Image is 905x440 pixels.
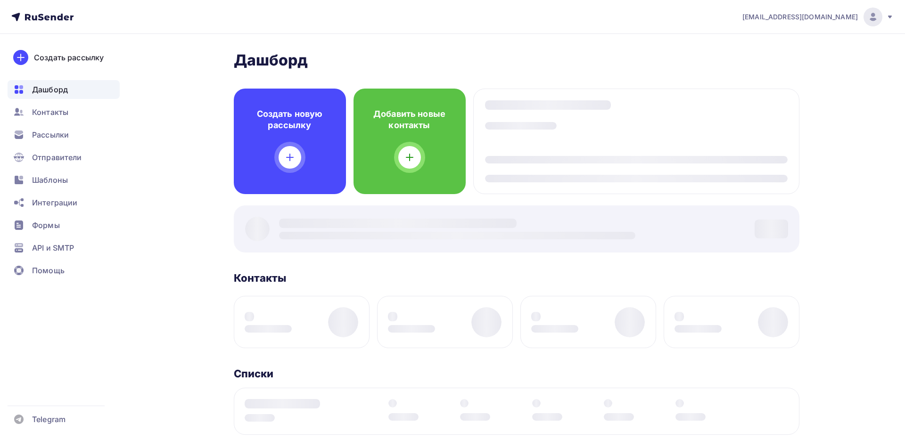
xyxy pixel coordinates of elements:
[32,84,68,95] span: Дашборд
[32,152,82,163] span: Отправители
[32,220,60,231] span: Формы
[32,106,68,118] span: Контакты
[8,80,120,99] a: Дашборд
[32,242,74,253] span: API и SMTP
[32,414,66,425] span: Telegram
[32,174,68,186] span: Шаблоны
[234,367,274,380] h3: Списки
[34,52,104,63] div: Создать рассылку
[8,171,120,189] a: Шаблоны
[8,103,120,122] a: Контакты
[32,197,77,208] span: Интеграции
[8,216,120,235] a: Формы
[32,265,65,276] span: Помощь
[369,108,451,131] h4: Добавить новые контакты
[32,129,69,140] span: Рассылки
[234,51,799,70] h2: Дашборд
[234,271,287,285] h3: Контакты
[8,148,120,167] a: Отправители
[249,108,331,131] h4: Создать новую рассылку
[742,12,858,22] span: [EMAIL_ADDRESS][DOMAIN_NAME]
[8,125,120,144] a: Рассылки
[742,8,894,26] a: [EMAIL_ADDRESS][DOMAIN_NAME]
